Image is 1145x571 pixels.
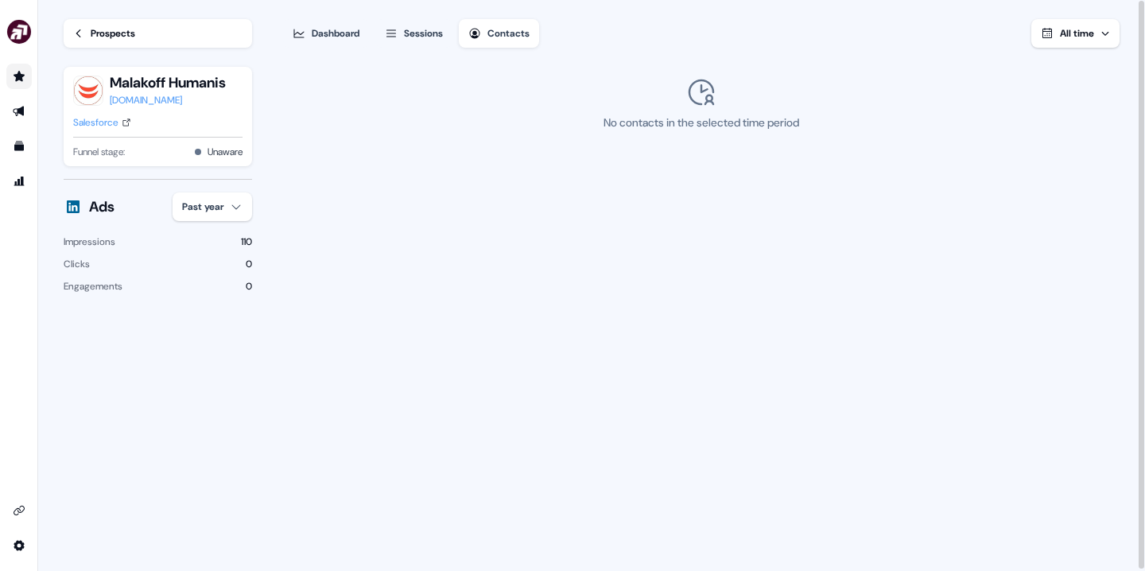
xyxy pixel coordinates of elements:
a: Go to prospects [6,64,32,89]
div: Impressions [64,234,115,250]
a: Prospects [64,19,252,48]
div: Dashboard [312,25,359,41]
button: Malakoff Humanis [110,73,226,92]
a: Go to outbound experience [6,99,32,124]
div: Contacts [487,25,530,41]
button: Sessions [375,19,452,48]
a: Go to attribution [6,169,32,194]
span: Funnel stage: [73,144,125,160]
a: Go to templates [6,134,32,159]
div: 0 [246,278,252,294]
div: Sessions [404,25,443,41]
div: Prospects [91,25,135,41]
div: 110 [241,234,252,250]
a: [DOMAIN_NAME] [110,92,226,108]
a: Go to integrations [6,533,32,558]
button: Unaware [208,144,243,160]
div: Clicks [64,256,90,272]
div: Salesforce [73,115,118,130]
button: Dashboard [283,19,369,48]
a: Go to integrations [6,498,32,523]
a: Salesforce [73,115,131,130]
div: Engagements [64,278,122,294]
div: Ads [89,197,114,216]
div: 0 [246,256,252,272]
button: Contacts [459,19,539,48]
button: All time [1031,19,1120,48]
div: No contacts in the selected time period [604,115,799,131]
button: Past year [173,192,252,221]
span: All time [1060,27,1094,40]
